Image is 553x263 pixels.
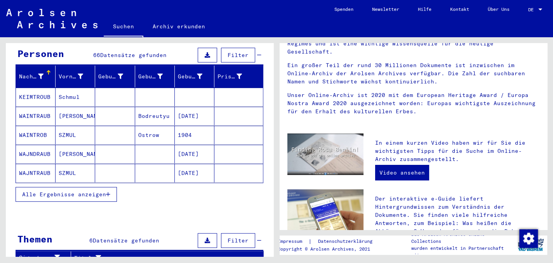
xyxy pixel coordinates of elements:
p: Der interaktive e-Guide liefert Hintergrundwissen zum Verständnis der Dokumente. Sie finden viele... [375,195,539,244]
div: Geburtsname [98,73,123,81]
p: wurden entwickelt in Partnerschaft mit [411,245,514,259]
img: yv_logo.png [516,235,545,254]
img: video.jpg [287,133,363,175]
div: Geburtsname [98,70,134,83]
a: Suchen [104,17,143,37]
p: Unser Online-Archiv ist 2020 mit dem European Heritage Award / Europa Nostra Award 2020 ausgezeic... [287,91,539,116]
p: In einem kurzen Video haben wir für Sie die wichtigsten Tipps für die Suche im Online-Archiv zusa... [375,139,539,163]
div: Nachname [19,73,43,81]
mat-header-cell: Geburtsname [95,66,135,87]
mat-cell: [PERSON_NAME] [56,107,95,125]
a: Archiv erkunden [143,17,214,36]
div: Geburtsdatum [178,70,214,83]
mat-header-cell: Nachname [16,66,56,87]
div: Signature [19,254,61,262]
span: Datensätze gefunden [93,237,159,244]
a: Video ansehen [375,165,429,180]
div: Geburtsdatum [178,73,202,81]
mat-cell: WAJNDRAUB [16,145,56,163]
mat-header-cell: Geburtsdatum [175,66,214,87]
img: Arolsen_neg.svg [6,9,97,28]
div: Geburt‏ [138,70,174,83]
mat-cell: Bodreutyu [135,107,175,125]
span: DE [528,7,537,12]
mat-cell: WAINTROB [16,126,56,144]
mat-cell: SZMUL [56,164,95,182]
mat-cell: [PERSON_NAME] [56,145,95,163]
mat-cell: Ostrow [135,126,175,144]
div: Prisoner # [217,70,254,83]
p: Ein großer Teil der rund 30 Millionen Dokumente ist inzwischen im Online-Archiv der Arolsen Archi... [287,61,539,86]
button: Filter [221,233,255,248]
mat-cell: KEIMTROUB [16,88,56,106]
div: Themen [17,232,52,246]
mat-cell: [DATE] [175,164,214,182]
button: Filter [221,48,255,62]
mat-cell: WAINTRAUB [16,107,56,125]
mat-header-cell: Vorname [56,66,95,87]
img: eguide.jpg [287,189,363,240]
div: Nachname [19,70,55,83]
div: Vorname [59,73,83,81]
span: Alle Ergebnisse anzeigen [22,191,106,198]
p: Copyright © Arolsen Archives, 2021 [278,246,382,253]
mat-header-cell: Geburt‏ [135,66,175,87]
span: Filter [228,52,249,59]
span: 6 [89,237,93,244]
a: Datenschutzerklärung [312,237,382,246]
mat-cell: Schmul [56,88,95,106]
mat-cell: WAJNTRAUB [16,164,56,182]
div: Titel [74,254,244,262]
div: Prisoner # [217,73,242,81]
span: Filter [228,237,249,244]
mat-cell: [DATE] [175,107,214,125]
mat-cell: [DATE] [175,145,214,163]
button: Alle Ergebnisse anzeigen [16,187,117,202]
span: 66 [93,52,100,59]
img: Zustimmung ändern [519,229,538,248]
div: Personen [17,47,64,61]
mat-cell: SZMUL [56,126,95,144]
mat-cell: 1904 [175,126,214,144]
div: Geburt‏ [138,73,163,81]
div: Vorname [59,70,95,83]
div: | [278,237,382,246]
a: Impressum [278,237,308,246]
span: Datensätze gefunden [100,52,167,59]
mat-header-cell: Prisoner # [214,66,263,87]
p: Die Arolsen Archives Online-Collections [411,231,514,245]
